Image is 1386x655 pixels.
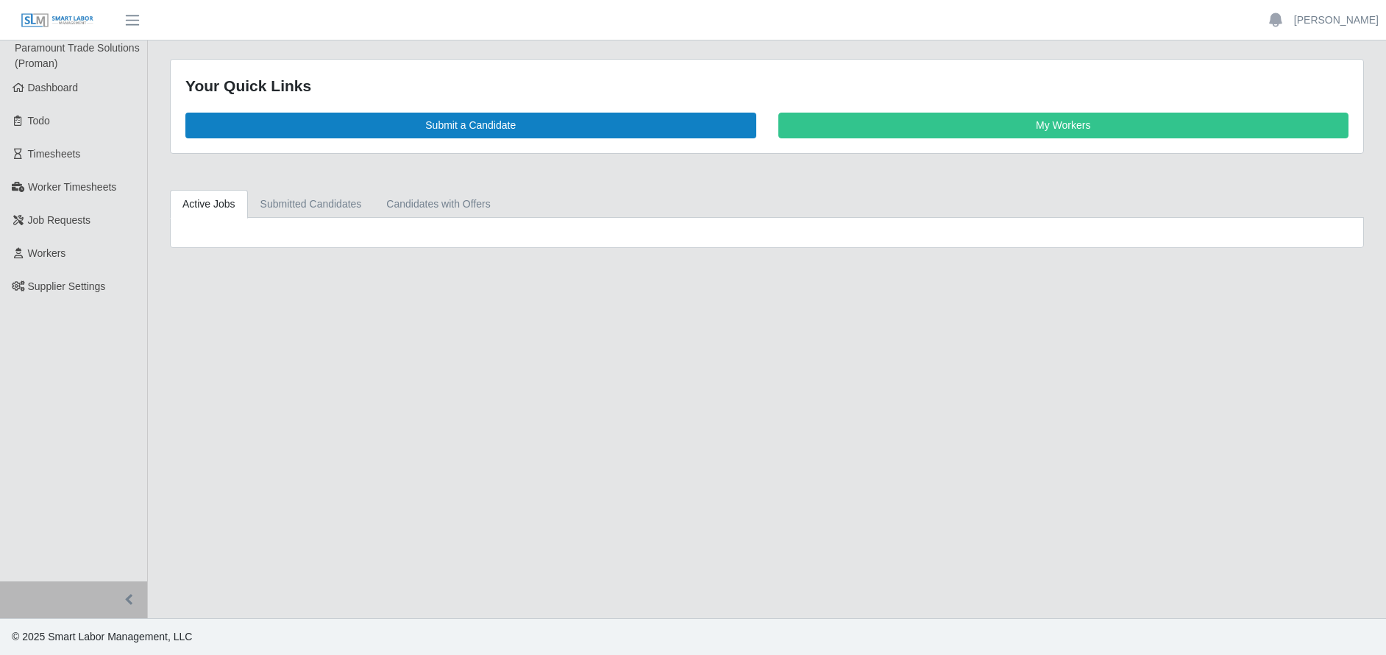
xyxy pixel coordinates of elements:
a: Candidates with Offers [374,190,502,219]
a: My Workers [778,113,1349,138]
span: Supplier Settings [28,280,106,292]
div: Your Quick Links [185,74,1348,98]
span: © 2025 Smart Labor Management, LLC [12,631,192,642]
a: Active Jobs [170,190,248,219]
span: Workers [28,247,66,259]
span: Timesheets [28,148,81,160]
a: [PERSON_NAME] [1294,13,1379,28]
img: SLM Logo [21,13,94,29]
span: Paramount Trade Solutions (Proman) [15,42,140,69]
span: Job Requests [28,214,91,226]
a: Submit a Candidate [185,113,756,138]
a: Submitted Candidates [248,190,374,219]
span: Todo [28,115,50,127]
span: Worker Timesheets [28,181,116,193]
span: Dashboard [28,82,79,93]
